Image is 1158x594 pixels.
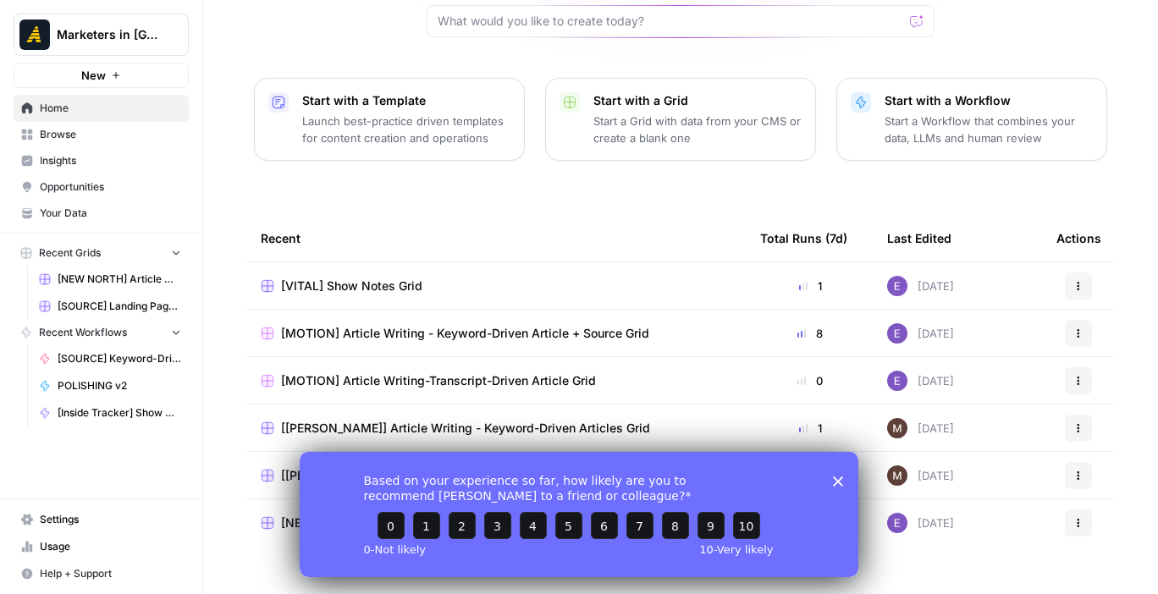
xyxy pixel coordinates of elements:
[58,299,181,314] span: [SOURCE] Landing Page Generation Grid
[887,371,907,391] img: fgkld43o89z7d2dcu0r80zen0lng
[760,278,860,294] div: 1
[261,325,733,342] a: [MOTION] Article Writing - Keyword-Driven Article + Source Grid
[14,560,189,587] button: Help + Support
[887,371,954,391] div: [DATE]
[1056,215,1101,261] div: Actions
[760,372,860,389] div: 0
[19,19,50,50] img: Marketers in Demand Logo
[887,513,907,533] img: fgkld43o89z7d2dcu0r80zen0lng
[261,372,733,389] a: [MOTION] Article Writing-Transcript-Driven Article Grid
[281,325,649,342] span: [MOTION] Article Writing - Keyword-Driven Article + Source Grid
[40,566,181,581] span: Help + Support
[887,513,954,533] div: [DATE]
[14,63,189,88] button: New
[14,320,189,345] button: Recent Workflows
[31,399,189,426] a: [Inside Tracker] Show Notes
[302,92,510,109] p: Start with a Template
[39,325,127,340] span: Recent Workflows
[887,465,907,486] img: 7c4big0210hi1z6bkblgik9ao0v5
[14,533,189,560] a: Usage
[261,215,733,261] div: Recent
[40,206,181,221] span: Your Data
[885,92,1093,109] p: Start with a Workflow
[281,278,422,294] span: [VITAL] Show Notes Grid
[281,420,650,437] span: [[PERSON_NAME]] Article Writing - Keyword-Driven Articles Grid
[885,113,1093,146] p: Start a Workflow that combines your data, LLMs and human review
[31,372,189,399] a: POLISHING v2
[261,467,733,484] a: [[PERSON_NAME]] Article Writing - Keyword-Driven Articles Grid
[281,467,650,484] span: [[PERSON_NAME]] Article Writing - Keyword-Driven Articles Grid
[281,372,596,389] span: [MOTION] Article Writing-Transcript-Driven Article Grid
[14,200,189,227] a: Your Data
[887,323,954,344] div: [DATE]
[760,215,847,261] div: Total Runs (7d)
[14,121,189,148] a: Browse
[281,514,429,531] span: [NEACH] Show Notes Grid
[593,113,802,146] p: Start a Grid with data from your CMS or create a blank one
[545,78,816,161] button: Start with a GridStart a Grid with data from your CMS or create a blank one
[58,405,181,421] span: [Inside Tracker] Show Notes
[14,14,189,56] button: Workspace: Marketers in Demand
[81,67,106,84] span: New
[760,325,860,342] div: 8
[40,512,181,527] span: Settings
[40,101,181,116] span: Home
[14,147,189,174] a: Insights
[438,13,903,30] input: What would you like to create today?
[57,26,159,43] span: Marketers in [GEOGRAPHIC_DATA]
[40,539,181,554] span: Usage
[14,173,189,201] a: Opportunities
[40,153,181,168] span: Insights
[261,278,733,294] a: [VITAL] Show Notes Grid
[760,420,860,437] div: 1
[31,266,189,293] a: [NEW NORTH] Article Writing - Keyword Driven Articles Grid
[593,92,802,109] p: Start with a Grid
[14,95,189,122] a: Home
[300,452,858,577] iframe: Survey from AirOps
[14,240,189,266] button: Recent Grids
[887,418,907,438] img: 7c4big0210hi1z6bkblgik9ao0v5
[887,418,954,438] div: [DATE]
[40,179,181,195] span: Opportunities
[39,245,101,261] span: Recent Grids
[14,506,189,533] a: Settings
[31,293,189,320] a: [SOURCE] Landing Page Generation Grid
[887,465,954,486] div: [DATE]
[887,276,907,296] img: fgkld43o89z7d2dcu0r80zen0lng
[887,323,907,344] img: fgkld43o89z7d2dcu0r80zen0lng
[302,113,510,146] p: Launch best-practice driven templates for content creation and operations
[261,420,733,437] a: [[PERSON_NAME]] Article Writing - Keyword-Driven Articles Grid
[40,127,181,142] span: Browse
[836,78,1107,161] button: Start with a WorkflowStart a Workflow that combines your data, LLMs and human review
[887,215,951,261] div: Last Edited
[254,78,525,161] button: Start with a TemplateLaunch best-practice driven templates for content creation and operations
[58,351,181,366] span: [SOURCE] Keyword-Driven Article: Feedback & Polishing
[58,272,181,287] span: [NEW NORTH] Article Writing - Keyword Driven Articles Grid
[58,378,181,393] span: POLISHING v2
[887,276,954,296] div: [DATE]
[261,514,733,531] a: [NEACH] Show Notes Grid
[31,345,189,372] a: [SOURCE] Keyword-Driven Article: Feedback & Polishing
